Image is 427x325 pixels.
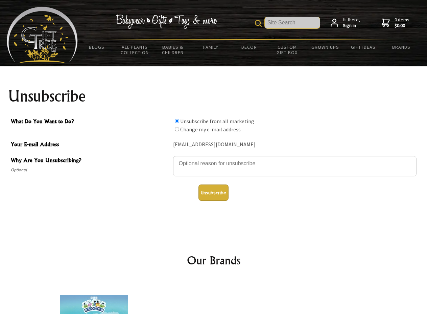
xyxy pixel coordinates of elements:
a: All Plants Collection [116,40,154,60]
span: What Do You Want to Do? [11,117,170,127]
a: 0 items$0.00 [382,17,409,29]
span: Why Are You Unsubscribing? [11,156,170,166]
span: 0 items [395,17,409,29]
a: BLOGS [78,40,116,54]
input: Site Search [265,17,320,28]
label: Unsubscribe from all marketing [180,118,254,125]
img: Babyware - Gifts - Toys and more... [7,7,78,63]
input: What Do You Want to Do? [175,119,179,123]
img: Babywear - Gifts - Toys & more [116,15,217,29]
textarea: Why Are You Unsubscribing? [173,156,417,176]
a: Hi there,Sign in [331,17,360,29]
a: Babies & Children [154,40,192,60]
a: Gift Ideas [344,40,382,54]
div: [EMAIL_ADDRESS][DOMAIN_NAME] [173,139,417,150]
span: Optional [11,166,170,174]
a: Family [192,40,230,54]
input: What Do You Want to Do? [175,127,179,131]
a: Decor [230,40,268,54]
label: Change my e-mail address [180,126,241,133]
a: Custom Gift Box [268,40,306,60]
strong: $0.00 [395,23,409,29]
a: Brands [382,40,421,54]
h1: Unsubscribe [8,88,419,104]
button: Unsubscribe [198,185,229,201]
span: Your E-mail Address [11,140,170,150]
strong: Sign in [343,23,360,29]
img: product search [255,20,262,27]
span: Hi there, [343,17,360,29]
h2: Our Brands [14,252,414,268]
a: Grown Ups [306,40,344,54]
